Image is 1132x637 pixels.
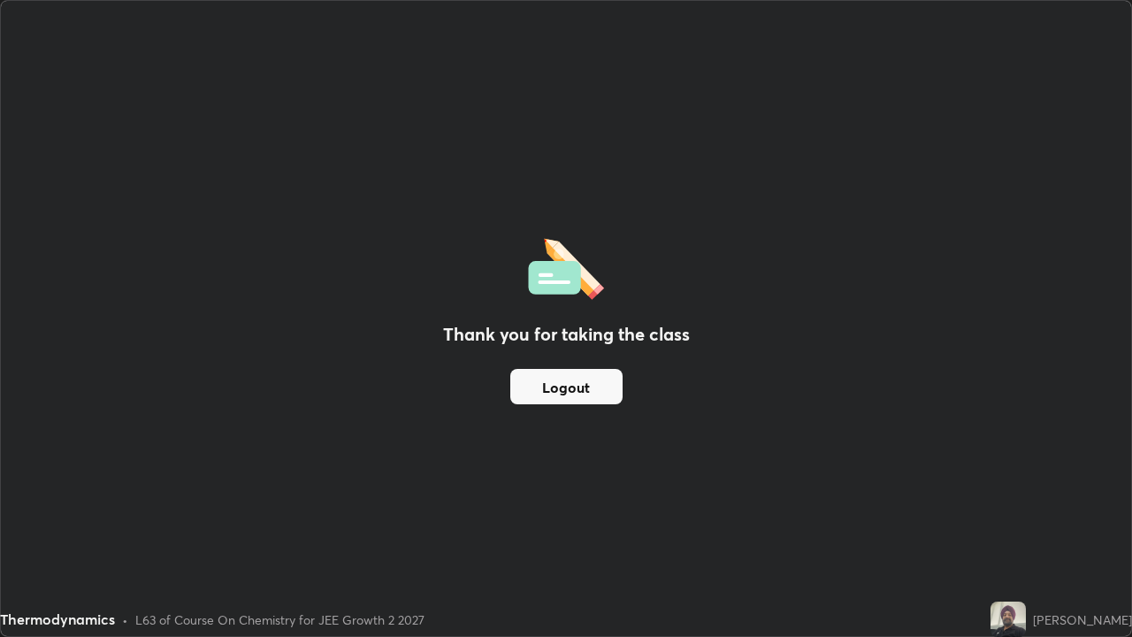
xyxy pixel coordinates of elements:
button: Logout [510,369,623,404]
img: offlineFeedback.1438e8b3.svg [528,233,604,300]
h2: Thank you for taking the class [443,321,690,348]
div: L63 of Course On Chemistry for JEE Growth 2 2027 [135,610,424,629]
img: 3c111d6fb97f478eac34a0bd0f6d3866.jpg [990,602,1026,637]
div: • [122,610,128,629]
div: [PERSON_NAME] [1033,610,1132,629]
